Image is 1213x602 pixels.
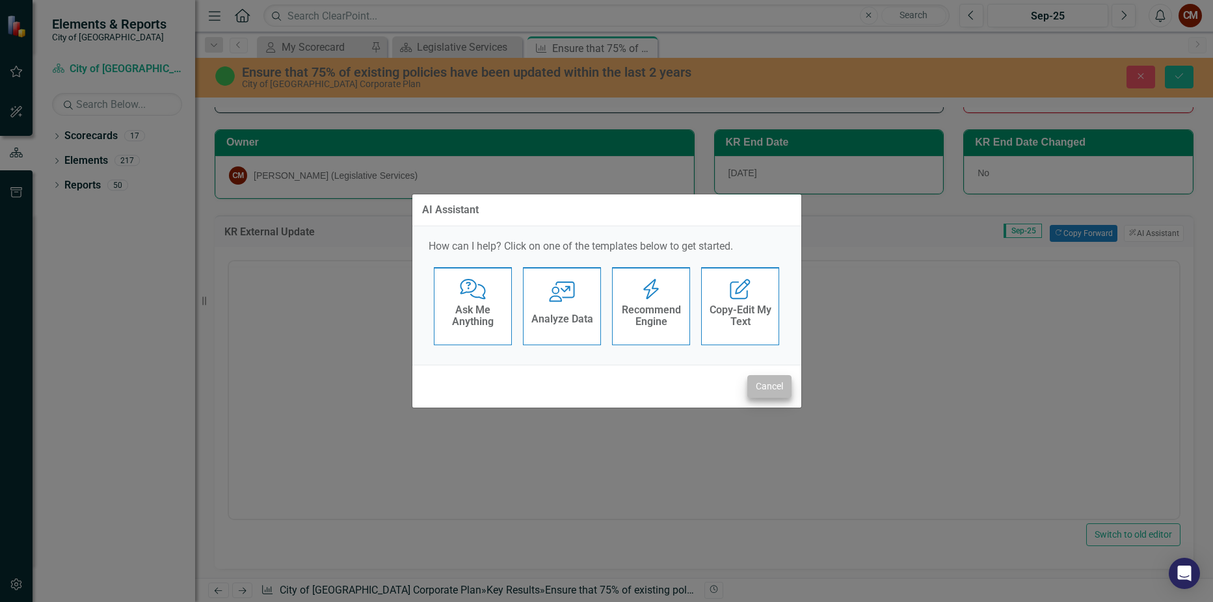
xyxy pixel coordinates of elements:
[429,239,785,254] p: How can I help? Click on one of the templates below to get started.
[747,375,792,398] button: Cancel
[441,304,505,327] h4: Ask Me Anything
[422,204,479,216] div: AI Assistant
[619,304,683,327] h4: Recommend Engine
[708,304,772,327] h4: Copy-Edit My Text
[1169,558,1200,589] div: Open Intercom Messenger
[531,313,593,325] h4: Analyze Data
